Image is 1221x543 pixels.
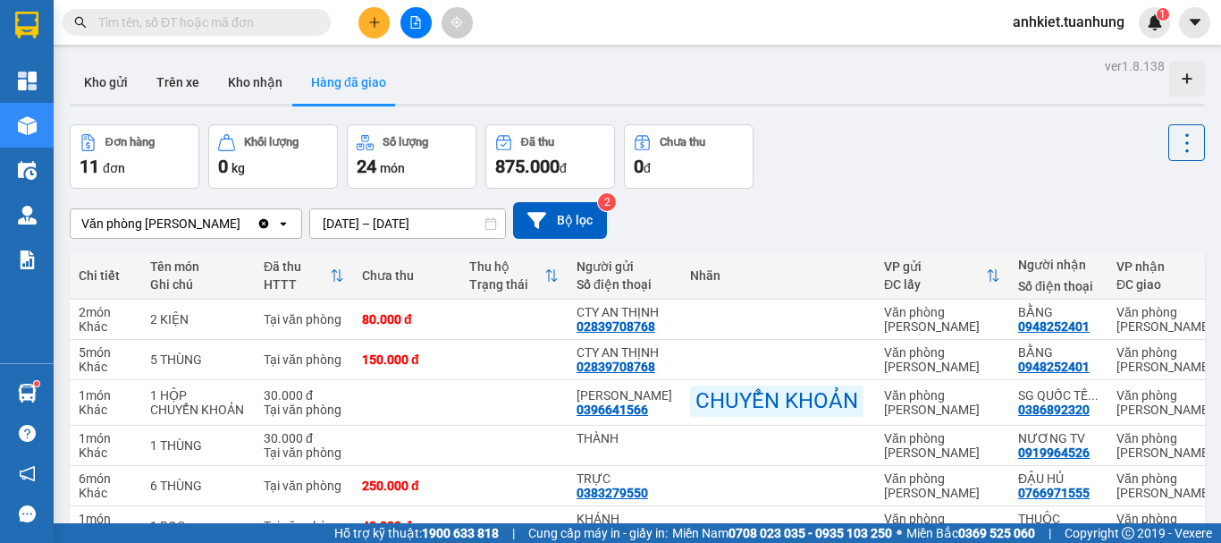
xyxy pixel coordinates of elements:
div: Chưa thu [362,268,451,283]
button: file-add [400,7,432,38]
span: món [380,161,405,175]
div: Ghi chú [150,277,246,292]
strong: 1900 633 818 [422,526,499,540]
div: 250.000 đ [362,479,451,493]
img: icon-new-feature [1147,14,1163,30]
span: 24 [357,156,376,177]
div: Số điện thoại [1018,279,1099,293]
img: dashboard-icon [18,72,37,90]
span: file-add [409,16,422,29]
div: Văn phòng [PERSON_NAME] [81,215,240,233]
div: Số lượng [383,136,428,148]
div: THUỘC [1018,512,1099,526]
div: Tại văn phòng [264,312,344,327]
div: Nhãn [690,268,866,283]
div: Văn phòng [PERSON_NAME] [884,305,1000,334]
span: | [512,523,515,543]
div: Khác [79,403,132,417]
div: Chi tiết [79,268,132,283]
div: Đơn hàng [105,136,155,148]
button: plus [358,7,390,38]
div: HTTT [264,277,330,292]
th: Toggle SortBy [875,252,1009,300]
div: 40.000 đ [362,519,451,533]
div: 1 HỘP [150,388,246,403]
span: ⚪️ [897,530,902,537]
div: 2 KIỆN [150,312,246,327]
img: warehouse-icon [18,384,37,403]
sup: 1 [1157,8,1169,21]
div: Văn phòng [PERSON_NAME] [884,471,1000,500]
div: 0766971555 [1018,486,1090,500]
div: Văn phòng [PERSON_NAME] [884,431,1000,460]
div: Trạng thái [469,277,544,292]
span: notification [19,465,36,482]
div: 1 món [79,431,132,445]
div: BẰNG [1018,345,1099,360]
div: 0383279550 [577,486,648,500]
div: 5 món [79,345,132,360]
div: Khác [79,360,132,374]
div: 02839708768 [577,319,655,334]
button: Trên xe [142,61,214,104]
div: 2 món [79,305,132,319]
button: Đã thu875.000đ [485,124,615,189]
div: Tại văn phòng [264,519,344,533]
sup: 2 [598,193,616,211]
div: 1 món [79,388,132,403]
button: Hàng đã giao [297,61,400,104]
div: Văn phòng [PERSON_NAME] [884,388,1000,417]
div: 1 món [79,512,132,526]
div: 0386892320 [1018,403,1090,417]
div: Tên món [150,259,246,274]
span: Miền Bắc [906,523,1035,543]
div: THÀNH [577,431,672,445]
div: TRỰC [577,471,672,486]
strong: 0369 525 060 [958,526,1035,540]
div: Tại văn phòng [264,445,344,460]
span: đ [644,161,651,175]
div: Tại văn phòng [264,352,344,367]
span: 0 [634,156,644,177]
button: aim [442,7,473,38]
button: Chưa thu0đ [624,124,754,189]
input: Selected Văn phòng Tắc Vân. [242,215,244,233]
span: Cung cấp máy in - giấy in: [528,523,668,543]
div: 1 BỌC [150,519,246,533]
span: 0 [218,156,228,177]
div: 0948252401 [1018,360,1090,374]
div: 30.000 đ [264,431,344,445]
div: Đã thu [521,136,554,148]
div: Văn phòng [PERSON_NAME] [884,345,1000,374]
span: 11 [80,156,99,177]
span: aim [451,16,463,29]
span: Hỗ trợ kỹ thuật: [334,523,499,543]
div: CHUYỂN KHOẢN [690,386,863,417]
button: Khối lượng0kg [208,124,338,189]
div: ĐC giao [1116,277,1218,292]
svg: open [276,216,291,231]
div: 0396641566 [577,403,648,417]
div: Văn phòng [PERSON_NAME] [884,512,1000,540]
div: Chưa thu [660,136,705,148]
strong: 0708 023 035 - 0935 103 250 [728,526,892,540]
div: KHÁNH [577,512,672,526]
input: Tìm tên, số ĐT hoặc mã đơn [98,13,309,32]
button: Kho nhận [214,61,297,104]
span: message [19,505,36,522]
span: | [1048,523,1051,543]
div: Khác [79,319,132,334]
div: Khác [79,445,132,460]
div: BẰNG [1018,305,1099,319]
div: VP nhận [1116,259,1218,274]
div: 6 món [79,471,132,486]
span: anhkiet.tuanhung [998,11,1139,33]
div: Tại văn phòng [264,403,344,417]
div: CTY AN THỊNH [577,345,672,360]
th: Toggle SortBy [255,252,353,300]
div: TRƯƠNG MINH LAB [577,388,672,403]
div: 1 THÙNG [150,438,246,453]
span: đơn [103,161,125,175]
div: Khối lượng [244,136,299,148]
div: 5 THÙNG [150,352,246,367]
